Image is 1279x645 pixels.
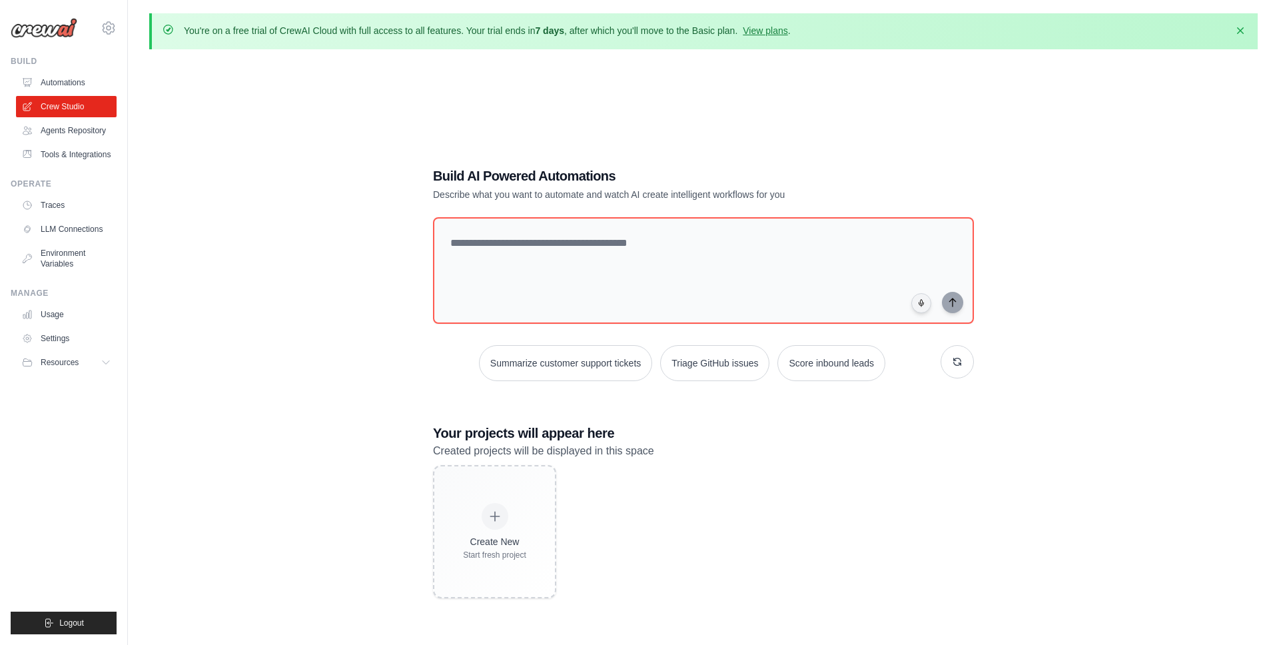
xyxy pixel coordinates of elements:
[463,535,526,548] div: Create New
[660,345,769,381] button: Triage GitHub issues
[433,442,974,460] p: Created projects will be displayed in this space
[11,18,77,38] img: Logo
[16,195,117,216] a: Traces
[11,179,117,189] div: Operate
[433,188,881,201] p: Describe what you want to automate and watch AI create intelligent workflows for you
[11,612,117,634] button: Logout
[16,120,117,141] a: Agents Repository
[16,304,117,325] a: Usage
[59,618,84,628] span: Logout
[16,96,117,117] a: Crew Studio
[433,424,974,442] h3: Your projects will appear here
[11,288,117,299] div: Manage
[16,72,117,93] a: Automations
[535,25,564,36] strong: 7 days
[463,550,526,560] div: Start fresh project
[479,345,652,381] button: Summarize customer support tickets
[911,293,931,313] button: Click to speak your automation idea
[16,219,117,240] a: LLM Connections
[16,144,117,165] a: Tools & Integrations
[11,56,117,67] div: Build
[433,167,881,185] h1: Build AI Powered Automations
[184,24,791,37] p: You're on a free trial of CrewAI Cloud with full access to all features. Your trial ends in , aft...
[743,25,787,36] a: View plans
[16,328,117,349] a: Settings
[16,243,117,275] a: Environment Variables
[777,345,885,381] button: Score inbound leads
[941,345,974,378] button: Get new suggestions
[16,352,117,373] button: Resources
[41,357,79,368] span: Resources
